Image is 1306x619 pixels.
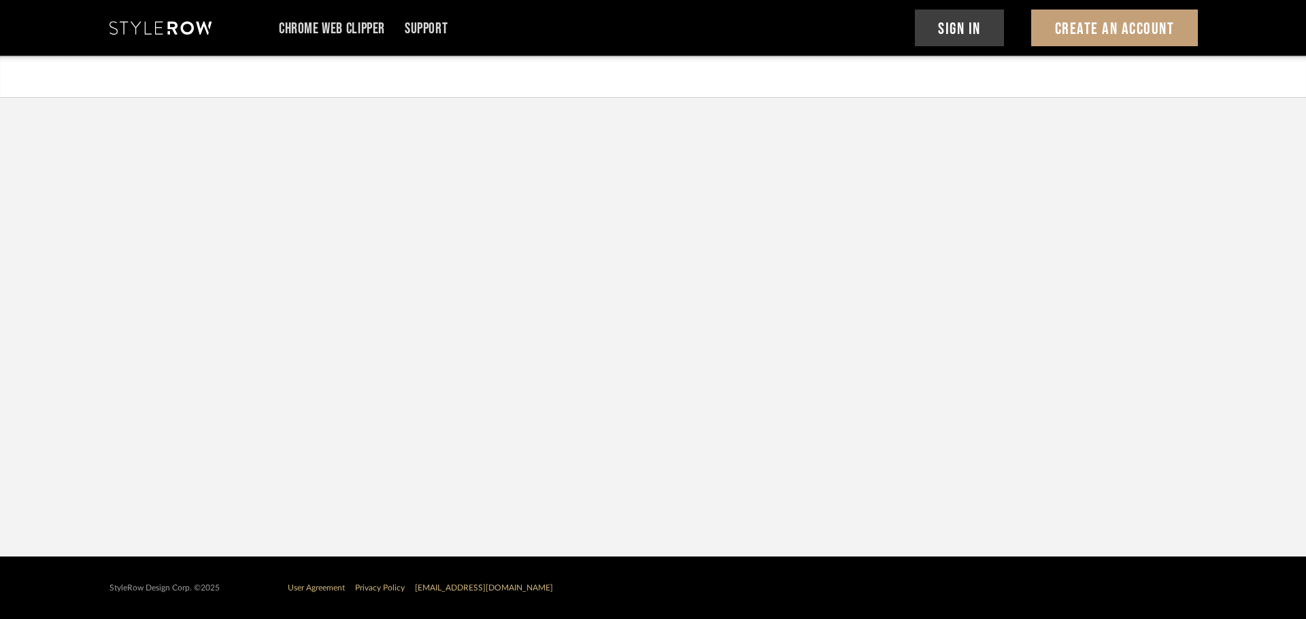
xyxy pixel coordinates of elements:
button: Create An Account [1031,10,1198,46]
a: [EMAIL_ADDRESS][DOMAIN_NAME] [415,584,553,592]
button: Sign In [915,10,1005,46]
a: Support [405,23,448,35]
a: User Agreement [288,584,345,592]
a: Privacy Policy [355,584,405,592]
a: Chrome Web Clipper [279,23,385,35]
div: StyleRow Design Corp. ©2025 [110,583,220,593]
